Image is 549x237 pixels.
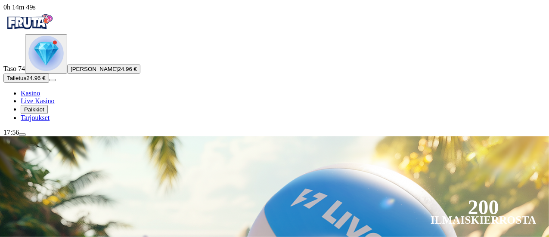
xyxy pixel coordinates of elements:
a: poker-chip iconLive Kasino [21,97,55,105]
span: Tarjoukset [21,114,50,121]
div: Ilmaiskierrosta [431,215,537,225]
a: diamond iconKasino [21,89,40,97]
button: level unlocked [25,34,67,74]
span: Live Kasino [21,97,55,105]
button: reward iconPalkkiot [21,105,48,114]
div: 200 [468,202,499,212]
img: level unlocked [28,36,64,71]
span: Talletus [7,75,26,81]
span: Kasino [21,89,40,97]
span: Taso 74 [3,65,25,72]
img: Fruta [3,11,55,33]
span: [PERSON_NAME] [71,66,118,72]
button: menu [19,133,26,136]
button: [PERSON_NAME]24.96 € [67,65,140,74]
nav: Primary [3,11,546,122]
a: Fruta [3,27,55,34]
a: gift-inverted iconTarjoukset [21,114,50,121]
span: 24.96 € [26,75,45,81]
span: user session time [3,3,36,11]
button: Talletusplus icon24.96 € [3,74,49,83]
span: 17:56 [3,129,19,136]
span: 24.96 € [118,66,137,72]
button: menu [49,79,56,81]
span: Palkkiot [24,106,44,113]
